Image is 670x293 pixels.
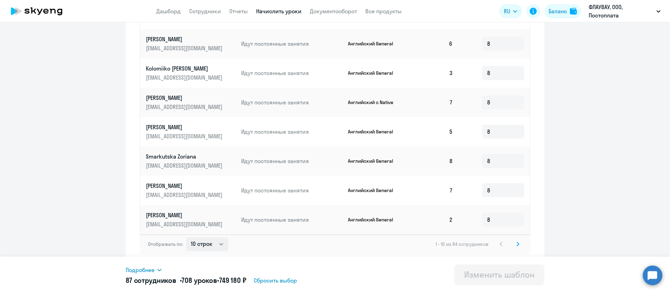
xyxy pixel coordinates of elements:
p: Английский General [348,129,400,135]
p: Идут постоянные занятия [241,98,342,106]
p: [EMAIL_ADDRESS][DOMAIN_NAME] [146,132,224,140]
a: Kolomiiko [PERSON_NAME][EMAIL_ADDRESS][DOMAIN_NAME] [146,65,236,81]
td: 7 [410,88,459,117]
a: [PERSON_NAME][EMAIL_ADDRESS][DOMAIN_NAME] [146,211,236,228]
p: [EMAIL_ADDRESS][DOMAIN_NAME] [146,220,224,228]
td: 7 [410,176,459,205]
p: Английский General [348,70,400,76]
td: 2 [410,205,459,234]
p: Идут постоянные занятия [241,128,342,135]
button: RU [499,4,522,18]
p: [PERSON_NAME] [146,123,224,131]
a: Начислить уроки [256,8,301,15]
td: 3 [410,58,459,88]
p: Идут постоянные занятия [241,69,342,77]
a: Отчеты [229,8,248,15]
a: Документооборот [310,8,357,15]
p: [PERSON_NAME] [146,211,224,219]
p: Smarkutska Zoriana [146,153,224,160]
p: Идут постоянные занятия [241,40,342,47]
td: 8 [410,146,459,176]
p: Английский с Native [348,99,400,105]
span: 1 - 10 из 94 сотрудников [435,241,489,247]
td: 5 [410,117,459,146]
p: [EMAIL_ADDRESS][DOMAIN_NAME] [146,191,224,199]
span: Сбросить выбор [254,276,297,285]
a: Все продукты [365,8,402,15]
p: [PERSON_NAME] [146,182,224,190]
p: Идут постоянные занятия [241,186,342,194]
p: Английский General [348,217,400,223]
p: [EMAIL_ADDRESS][DOMAIN_NAME] [146,44,224,52]
span: Отображать по: [148,241,183,247]
p: Английский General [348,41,400,47]
a: [PERSON_NAME][EMAIL_ADDRESS][DOMAIN_NAME] [146,94,236,111]
span: Подробнее [126,266,155,274]
img: balance [570,8,577,15]
span: RU [504,7,510,15]
p: [EMAIL_ADDRESS][DOMAIN_NAME] [146,103,224,111]
p: Английский General [348,187,400,193]
a: Сотрудники [189,8,221,15]
p: [PERSON_NAME] [146,35,224,43]
button: Изменить шаблон [454,264,544,285]
p: ФЛАУВАУ, ООО, Постоплата [589,3,654,20]
p: Kolomiiko [PERSON_NAME] [146,65,224,72]
p: [EMAIL_ADDRESS][DOMAIN_NAME] [146,74,224,81]
div: Баланс [549,7,567,15]
div: Изменить шаблон [464,269,535,280]
h5: 87 сотрудников • • [126,276,246,285]
a: [PERSON_NAME][EMAIL_ADDRESS][DOMAIN_NAME] [146,123,236,140]
a: Дашборд [156,8,181,15]
p: Английский General [348,158,400,164]
button: Балансbalance [544,4,581,18]
a: [PERSON_NAME][EMAIL_ADDRESS][DOMAIN_NAME] [146,182,236,199]
td: 6 [410,29,459,58]
span: 749 180 ₽ [219,276,246,285]
p: [EMAIL_ADDRESS][DOMAIN_NAME] [146,162,224,169]
p: Идут постоянные занятия [241,157,342,165]
button: ФЛАУВАУ, ООО, Постоплата [585,3,664,20]
p: Идут постоянные занятия [241,216,342,224]
p: [PERSON_NAME] [146,94,224,102]
a: [PERSON_NAME][EMAIL_ADDRESS][DOMAIN_NAME] [146,35,236,52]
a: Smarkutska Zoriana[EMAIL_ADDRESS][DOMAIN_NAME] [146,153,236,169]
span: 708 уроков [181,276,217,285]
